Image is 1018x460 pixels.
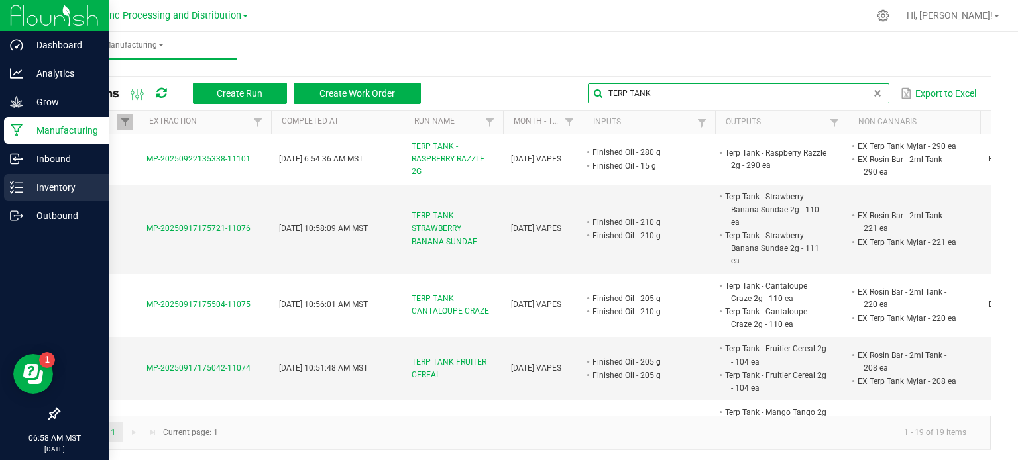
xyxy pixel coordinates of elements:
span: [DATE] VAPES [511,224,561,233]
inline-svg: Grow [10,95,23,109]
li: Finished Oil - 205 g [591,292,695,305]
li: Finished Oil - 210 g [591,305,695,318]
button: Create Run [193,83,287,104]
iframe: Resource center unread badge [39,352,55,368]
kendo-pager: Current page: 1 [59,416,991,449]
th: Inputs [583,111,715,134]
th: Outputs [715,111,848,134]
p: Grow [23,94,103,110]
li: Terp Tank - Fruitier Cereal 2g - 104 ea [723,369,828,394]
th: Non Cannabis [848,111,980,134]
div: All Runs [69,82,431,105]
a: Filter [694,115,710,131]
span: [DATE] 6:54:36 AM MST [279,154,363,163]
a: Filter [250,114,266,130]
inline-svg: Dashboard [10,38,23,52]
input: Search by Run Name, Extraction, Machine, or Lot Number [588,83,889,103]
li: EX Terp Tank Mylar - 290 ea [856,140,960,153]
inline-svg: Manufacturing [10,124,23,137]
li: EX Rosin Bar - 2ml Tank - 221 ea [856,209,960,235]
li: Finished Oil - 205 g [591,355,695,369]
li: Terp Tank - Cantaloupe Craze 2g - 110 ea [723,279,828,305]
span: Create Run [217,88,262,99]
li: EX Rosin Bar - 2ml Tank - 290 ea [856,153,960,179]
button: Create Work Order [294,83,421,104]
div: Manage settings [875,9,891,22]
span: MP-20250917175504-11075 [146,300,251,309]
li: Terp Tank - Fruitier Cereal 2g - 104 ea [723,342,828,368]
li: Finished Oil - 210 g [591,216,695,229]
a: Page 1 [103,422,123,442]
li: Finished Oil - 205 g [591,369,695,382]
a: Month - TypeSortable [514,116,561,127]
span: TERP TANK FRUITER CEREAL [412,356,495,381]
a: Completed AtSortable [282,116,398,127]
span: [DATE] 10:58:09 AM MST [279,224,368,233]
li: Terp Tank - Strawberry Banana Sundae 2g - 111 ea [723,229,828,268]
inline-svg: Inventory [10,181,23,194]
span: [DATE] VAPES [511,363,561,373]
span: Hi, [PERSON_NAME]! [907,10,993,21]
a: Filter [117,114,133,130]
p: Inventory [23,179,103,195]
li: Finished Oil - 210 g [591,229,695,242]
li: Terp Tank - Mango Tango 2g - 102 ea [723,406,828,432]
li: Finished Oil - 15 g [591,160,695,173]
li: EX Terp Tank Mylar - 220 ea [856,312,960,325]
span: Globe Farmacy Inc Processing and Distribution [38,10,241,21]
span: TERP TANK - RASPBERRY RAZZLE 2G [412,140,495,179]
kendo-pager-info: 1 - 19 of 19 items [226,422,977,443]
li: EX Terp Tank Mylar - 208 ea [856,375,960,388]
span: MP-20250917175042-11074 [146,363,251,373]
li: EX Rosin Bar - 2ml Tank - 208 ea [856,349,960,375]
span: MP-20250922135338-11101 [146,154,251,163]
span: [DATE] VAPES [511,300,561,309]
p: Outbound [23,208,103,224]
span: [DATE] 10:51:48 AM MST [279,363,368,373]
inline-svg: Inbound [10,152,23,165]
span: [DATE] VAPES [511,154,561,163]
span: Create Work Order [319,88,395,99]
p: [DATE] [6,444,103,454]
a: Filter [482,114,498,130]
iframe: Resource center [13,354,53,394]
span: TERP TANK STRAWBERRY BANANA SUNDAE [412,210,495,248]
inline-svg: Outbound [10,209,23,222]
li: Terp Tank - Strawberry Banana Sundae 2g - 110 ea [723,190,828,229]
span: clear [872,88,883,99]
li: Finished Oil - 280 g [591,146,695,159]
a: Filter [561,114,577,130]
span: Manufacturing [32,40,237,51]
li: Terp Tank - Cantaloupe Craze 2g - 110 ea [723,305,828,331]
span: TERP TANK CANTALOUPE CRAZE [412,293,495,318]
p: 06:58 AM MST [6,432,103,444]
li: EX Rosin Bar - 2ml Tank - 220 ea [856,285,960,311]
a: ExtractionSortable [149,116,249,127]
p: Analytics [23,66,103,81]
button: Export to Excel [897,82,980,105]
p: Manufacturing [23,122,103,138]
a: Manufacturing [32,32,237,60]
p: Inbound [23,151,103,167]
li: EX Terp Tank Mylar - 205 ea [856,412,960,426]
span: [DATE] 10:56:01 AM MST [279,300,368,309]
inline-svg: Analytics [10,67,23,80]
p: Dashboard [23,37,103,53]
a: Filter [826,115,842,131]
li: EX Terp Tank Mylar - 221 ea [856,236,960,249]
li: Terp Tank - Raspberry Razzle 2g - 290 ea [723,146,828,172]
span: MP-20250917175721-11076 [146,224,251,233]
a: Run NameSortable [414,116,481,127]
